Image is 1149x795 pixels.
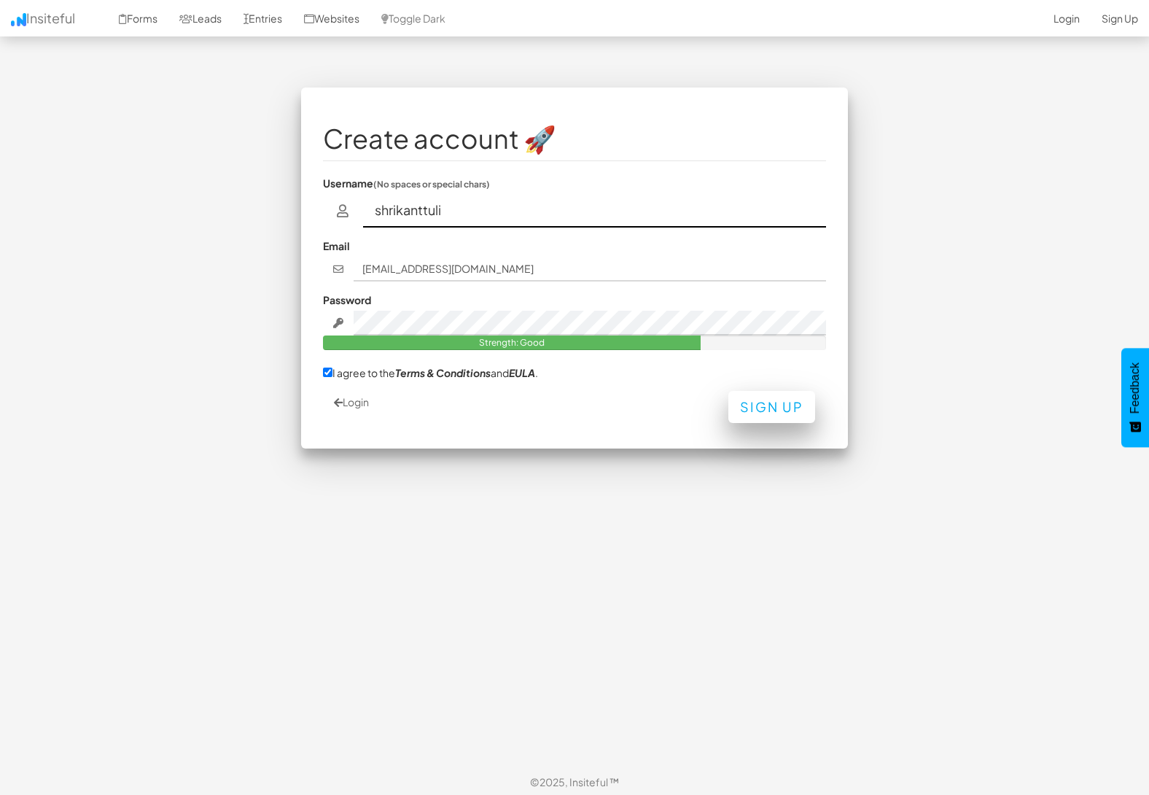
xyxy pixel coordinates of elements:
span: Feedback [1129,362,1142,414]
a: EULA [509,366,535,379]
label: Username [323,176,490,190]
small: (No spaces or special chars) [373,179,490,190]
input: john@doe.com [354,257,827,282]
a: Login [334,395,369,408]
button: Feedback - Show survey [1121,348,1149,447]
label: I agree to the and . [323,365,538,380]
input: username [363,194,827,228]
label: Email [323,238,350,253]
input: I agree to theTerms & ConditionsandEULA. [323,368,332,377]
img: icon.png [11,13,26,26]
div: Strength: Good [323,336,701,350]
a: Terms & Conditions [395,366,491,379]
h1: Create account 🚀 [323,124,826,153]
button: Sign Up [728,391,815,423]
label: Password [323,292,371,307]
